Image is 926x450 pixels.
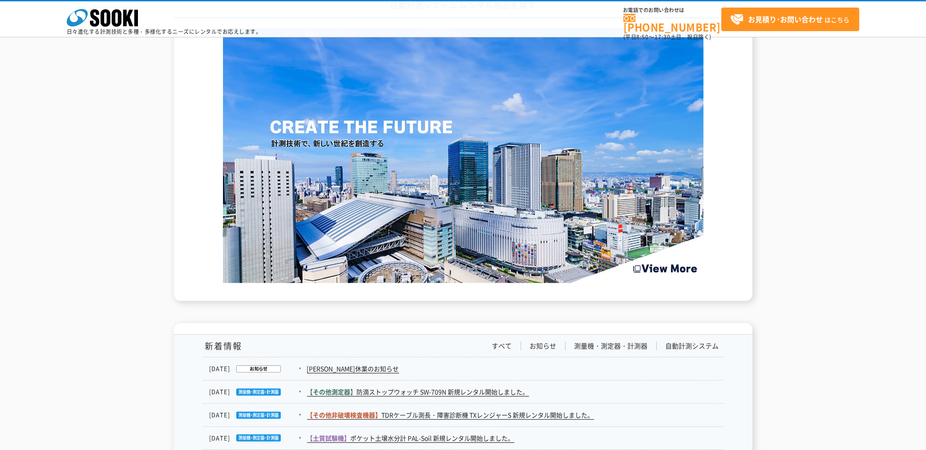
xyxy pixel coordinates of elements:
a: Create the Future [223,274,704,282]
img: 測量機・測定器・計測器 [230,434,281,442]
a: お見積り･お問い合わせはこちら [721,8,859,31]
h1: 新着情報 [203,341,243,351]
span: お電話でのお問い合わせは [623,8,721,13]
a: [PHONE_NUMBER] [623,14,721,32]
a: 自動計測システム [666,341,719,351]
span: (平日 ～ 土日、祝日除く) [623,33,712,41]
p: 日々進化する計測技術と多種・多様化するニーズにレンタルでお応えします。 [67,29,262,34]
span: 【その他非破壊検査機器】 [307,410,382,419]
img: お知らせ [230,365,281,373]
a: すべて [492,341,512,351]
span: 17:30 [655,33,671,41]
img: 測量機・測定器・計測器 [230,412,281,419]
dt: [DATE] [210,364,306,373]
strong: お見積り･お問い合わせ [748,14,823,24]
span: 【その他測定器】 [307,387,357,396]
span: 8:50 [637,33,649,41]
span: 【土質試験機】 [307,434,351,442]
a: 【その他測定器】防滴ストップウォッチ SW-709N 新規レンタル開始しました。 [307,387,529,397]
dt: [DATE] [210,410,306,420]
img: 測量機・測定器・計測器 [230,389,281,396]
a: 測量機・測定器・計測器 [574,341,648,351]
img: Create the Future [223,28,704,283]
a: 【土質試験機】ポケット土壌水分計 PAL-Soil 新規レンタル開始しました。 [307,434,514,443]
a: [PERSON_NAME]休業のお知らせ [307,364,399,373]
a: お知らせ [530,341,557,351]
dt: [DATE] [210,434,306,443]
a: 【その他非破壊検査機器】TDRケーブル測長・障害診断機 TXレンジャーS 新規レンタル開始しました。 [307,410,594,420]
dt: [DATE] [210,387,306,397]
span: はこちら [730,13,849,26]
